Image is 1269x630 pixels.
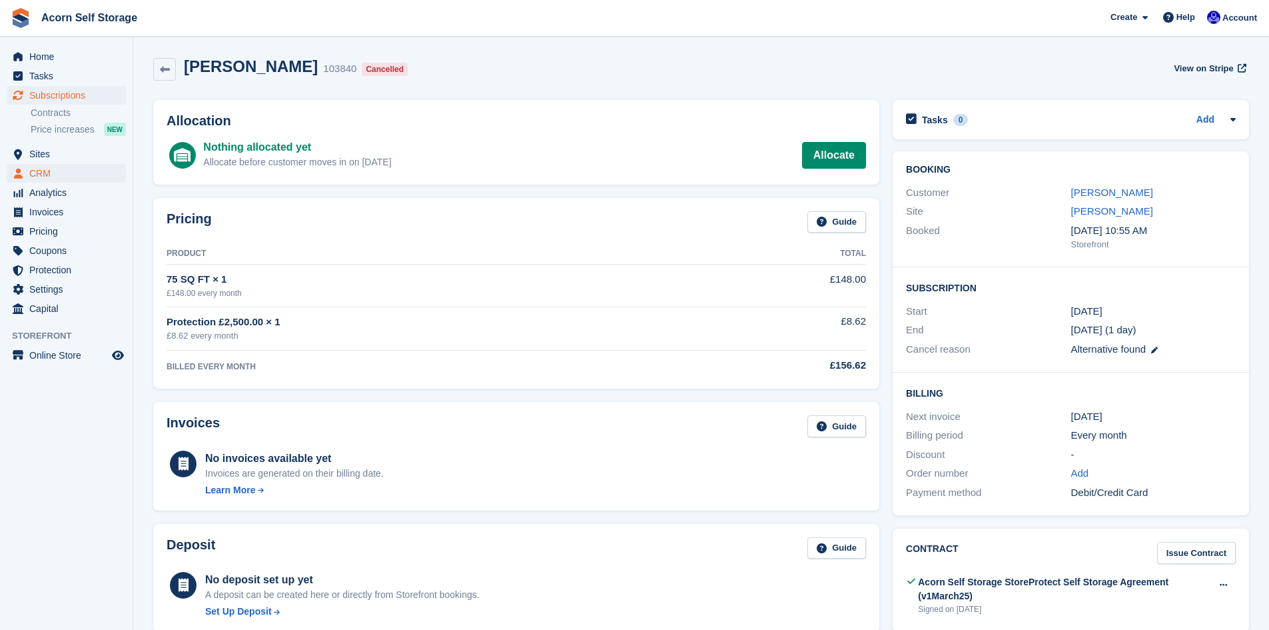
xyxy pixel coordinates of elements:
[697,358,866,373] div: £156.62
[31,123,95,136] span: Price increases
[807,537,866,559] a: Guide
[1196,113,1214,128] a: Add
[7,241,126,260] a: menu
[29,299,109,318] span: Capital
[7,86,126,105] a: menu
[29,47,109,66] span: Home
[29,261,109,279] span: Protection
[205,605,480,619] a: Set Up Deposit
[1071,428,1236,443] div: Every month
[205,483,384,497] a: Learn More
[29,203,109,221] span: Invoices
[906,409,1070,425] div: Next invoice
[184,57,318,75] h2: [PERSON_NAME]
[205,605,272,619] div: Set Up Deposit
[31,107,126,119] a: Contracts
[167,361,697,373] div: BILLED EVERY MONTH
[906,223,1070,251] div: Booked
[906,204,1070,219] div: Site
[7,261,126,279] a: menu
[167,315,697,330] div: Protection £2,500.00 × 1
[1071,205,1153,217] a: [PERSON_NAME]
[807,415,866,437] a: Guide
[7,183,126,202] a: menu
[906,466,1070,481] div: Order number
[205,451,384,467] div: No invoices available yet
[7,145,126,163] a: menu
[906,428,1070,443] div: Billing period
[1071,466,1089,481] a: Add
[29,241,109,260] span: Coupons
[29,86,109,105] span: Subscriptions
[7,203,126,221] a: menu
[918,603,1211,615] div: Signed on [DATE]
[1168,57,1249,79] a: View on Stripe
[29,222,109,241] span: Pricing
[104,123,126,136] div: NEW
[1071,304,1102,319] time: 2025-09-05 00:00:00 UTC
[953,114,969,126] div: 0
[29,164,109,183] span: CRM
[205,467,384,481] div: Invoices are generated on their billing date.
[167,113,866,129] h2: Allocation
[167,329,697,343] div: £8.62 every month
[7,67,126,85] a: menu
[205,572,480,588] div: No deposit set up yet
[110,347,126,363] a: Preview store
[7,280,126,299] a: menu
[31,122,126,137] a: Price increases NEW
[167,537,215,559] h2: Deposit
[906,542,959,564] h2: Contract
[36,7,143,29] a: Acorn Self Storage
[1071,223,1236,239] div: [DATE] 10:55 AM
[167,243,697,265] th: Product
[1071,187,1153,198] a: [PERSON_NAME]
[906,281,1236,294] h2: Subscription
[906,342,1070,357] div: Cancel reason
[1207,11,1220,24] img: Philip Offer
[11,8,31,28] img: stora-icon-8386f47178a22dfd0bd8f6a31ec36ba5ce8667c1dd55bd0f319d3a0aa187defe.svg
[7,47,126,66] a: menu
[12,329,133,343] span: Storefront
[205,483,255,497] div: Learn More
[203,139,391,155] div: Nothing allocated yet
[167,415,220,437] h2: Invoices
[697,307,866,350] td: £8.62
[205,588,480,602] p: A deposit can be created here or directly from Storefront bookings.
[29,183,109,202] span: Analytics
[1176,11,1195,24] span: Help
[7,222,126,241] a: menu
[29,67,109,85] span: Tasks
[922,114,948,126] h2: Tasks
[29,280,109,299] span: Settings
[167,287,697,299] div: £148.00 every month
[906,304,1070,319] div: Start
[697,243,866,265] th: Total
[29,346,109,365] span: Online Store
[1110,11,1137,24] span: Create
[167,211,212,233] h2: Pricing
[807,211,866,233] a: Guide
[802,142,866,169] a: Allocate
[1071,409,1236,425] div: [DATE]
[906,185,1070,201] div: Customer
[906,447,1070,463] div: Discount
[29,145,109,163] span: Sites
[323,61,356,77] div: 103840
[362,63,408,76] div: Cancelled
[906,165,1236,175] h2: Booking
[167,272,697,287] div: 75 SQ FT × 1
[7,299,126,318] a: menu
[1222,11,1257,25] span: Account
[1174,62,1233,75] span: View on Stripe
[1071,324,1136,335] span: [DATE] (1 day)
[1071,238,1236,251] div: Storefront
[906,386,1236,399] h2: Billing
[7,164,126,183] a: menu
[906,485,1070,501] div: Payment method
[1071,447,1236,463] div: -
[918,575,1211,603] div: Acorn Self Storage StoreProtect Self Storage Agreement (v1March25)
[1157,542,1236,564] a: Issue Contract
[697,265,866,307] td: £148.00
[906,323,1070,338] div: End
